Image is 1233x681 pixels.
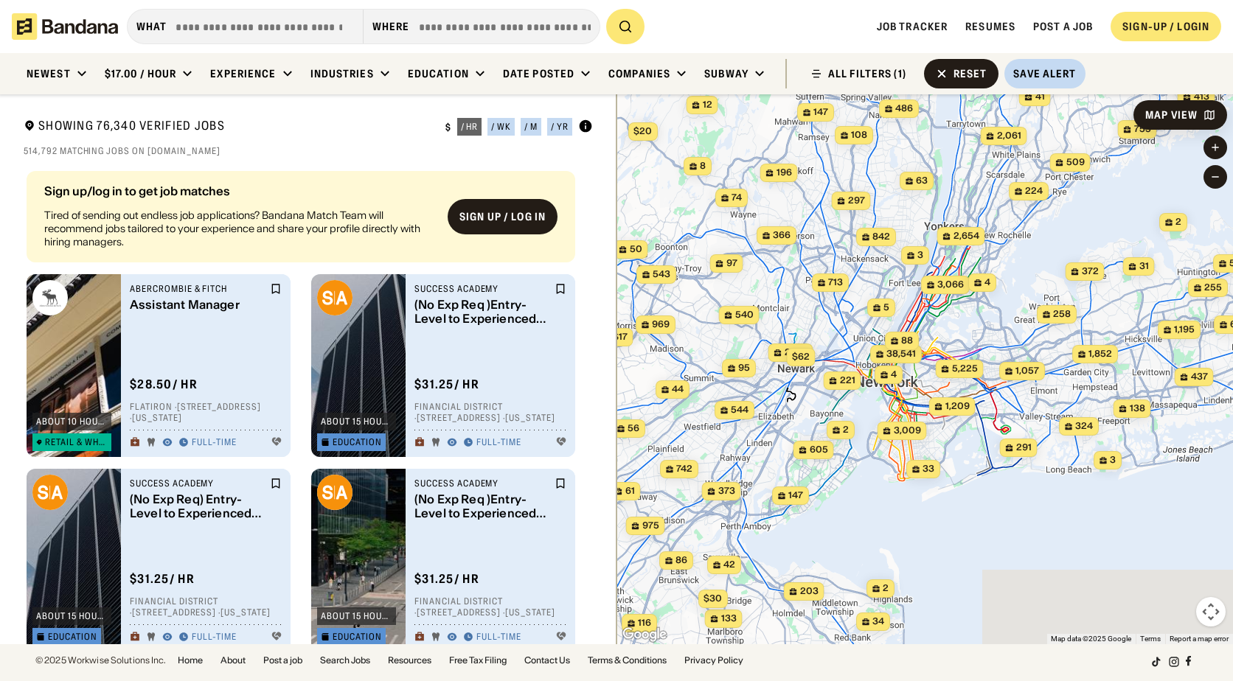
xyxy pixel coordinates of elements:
[684,656,743,665] a: Privacy Policy
[718,485,735,497] span: 373
[777,167,792,179] span: 196
[901,335,913,347] span: 88
[45,438,108,447] div: Retail & Wholesale
[105,67,177,80] div: $17.00 / hour
[738,362,750,374] span: 95
[1066,156,1085,169] span: 509
[321,612,392,621] div: about 15 hours ago
[263,656,302,665] a: Post a job
[704,593,722,604] span: $30
[491,122,511,131] div: / wk
[445,122,451,133] div: $
[773,229,791,242] span: 366
[886,348,916,360] span: 38,541
[997,130,1021,142] span: 2,061
[895,102,913,115] span: 486
[414,596,566,618] div: Financial District · [STREET_ADDRESS] · [US_STATE]
[1075,420,1093,433] span: 324
[414,283,552,295] div: Success Academy
[178,656,203,665] a: Home
[1130,402,1145,415] span: 138
[192,632,237,643] div: Full-time
[136,20,167,33] div: what
[388,656,431,665] a: Resources
[24,118,434,136] div: Showing 76,340 Verified Jobs
[721,612,737,625] span: 133
[192,437,237,449] div: Full-time
[620,625,669,644] img: Google
[372,20,410,33] div: Where
[1015,365,1039,377] span: 1,057
[36,417,108,426] div: about 10 hours ago
[676,463,692,475] span: 742
[1016,441,1032,454] span: 291
[608,67,670,80] div: Companies
[625,485,635,497] span: 61
[633,125,652,136] span: $20
[877,20,948,33] span: Job Tracker
[130,298,267,312] div: Assistant Manager
[1139,260,1149,273] span: 31
[917,249,923,262] span: 3
[1134,123,1151,136] span: 755
[476,632,521,643] div: Full-time
[1088,348,1112,360] span: 1,852
[952,363,978,375] span: 5,225
[1110,454,1116,467] span: 3
[788,489,803,502] span: 147
[414,492,552,520] div: (No Exp Req )Entry-Level to Experienced Teacher - [GEOGRAPHIC_DATA]
[1174,324,1195,336] span: 1,195
[210,67,276,80] div: Experience
[130,478,267,489] div: Success Academy
[1082,265,1099,278] span: 372
[461,122,479,131] div: / hr
[449,656,507,665] a: Free Tax Filing
[1204,282,1222,294] span: 255
[24,145,593,157] div: 514,792 matching jobs on [DOMAIN_NAME]
[35,656,166,665] div: © 2025 Workwise Solutions Inc.
[891,369,897,381] span: 4
[1175,216,1181,228] span: 2
[317,475,352,510] img: Success Academy logo
[851,129,867,142] span: 108
[320,656,370,665] a: Search Jobs
[32,475,68,510] img: Success Academy logo
[130,596,282,618] div: Financial District · [STREET_ADDRESS] · [US_STATE]
[672,383,684,396] span: 44
[408,67,469,80] div: Education
[732,192,742,204] span: 74
[1051,635,1131,643] span: Map data ©2025 Google
[1170,635,1229,643] a: Report a map error
[414,571,479,587] div: $ 31.25 / hr
[792,351,810,362] span: $62
[828,276,843,289] span: 713
[36,612,108,621] div: about 15 hours ago
[414,298,552,326] div: (No Exp Req )Entry-Level to Experienced Teacher
[333,438,382,447] div: Education
[317,280,352,315] img: Success Academy logo
[642,520,659,532] span: 975
[883,582,889,595] span: 2
[1145,110,1198,120] div: Map View
[503,67,574,80] div: Date Posted
[937,279,964,291] span: 3,066
[810,444,828,456] span: 605
[1035,91,1045,103] span: 41
[130,401,282,424] div: Flatiron · [STREET_ADDRESS] · [US_STATE]
[894,425,921,437] span: 3,009
[630,243,642,256] span: 50
[735,309,754,321] span: 540
[872,231,890,243] span: 842
[27,67,71,80] div: Newest
[414,401,566,424] div: Financial District · [STREET_ADDRESS] · [US_STATE]
[1033,20,1093,33] a: Post a job
[1140,635,1161,643] a: Terms (opens in new tab)
[945,400,970,413] span: 1,209
[843,424,849,436] span: 2
[965,20,1015,33] a: Resumes
[883,301,889,314] span: 5
[954,69,987,79] div: Reset
[588,656,667,665] a: Terms & Conditions
[414,478,552,489] div: Success Academy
